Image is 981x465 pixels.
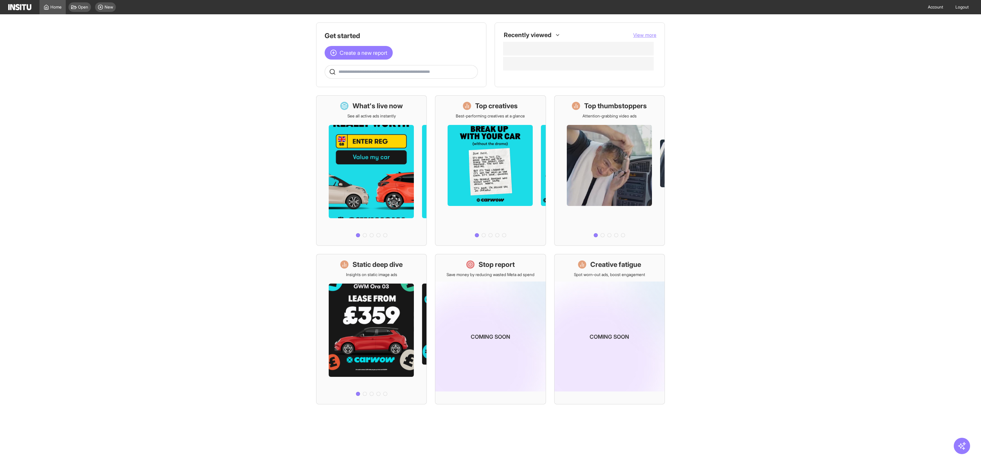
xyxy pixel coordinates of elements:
img: Logo [8,4,31,10]
p: Best-performing creatives at a glance [456,113,525,119]
span: Open [78,4,88,10]
button: Create a new report [325,46,393,60]
a: Static deep diveInsights on static image ads [316,254,427,404]
h1: Static deep dive [353,260,403,269]
button: View more [633,32,656,38]
h1: What's live now [353,101,403,111]
p: Attention-grabbing video ads [582,113,637,119]
h1: Top creatives [475,101,518,111]
a: Top thumbstoppersAttention-grabbing video ads [554,95,665,246]
p: See all active ads instantly [347,113,396,119]
h1: Top thumbstoppers [584,101,647,111]
span: New [105,4,113,10]
p: Insights on static image ads [346,272,397,277]
span: Home [50,4,62,10]
span: Create a new report [340,49,387,57]
a: Top creativesBest-performing creatives at a glance [435,95,546,246]
h1: Get started [325,31,478,41]
a: What's live nowSee all active ads instantly [316,95,427,246]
